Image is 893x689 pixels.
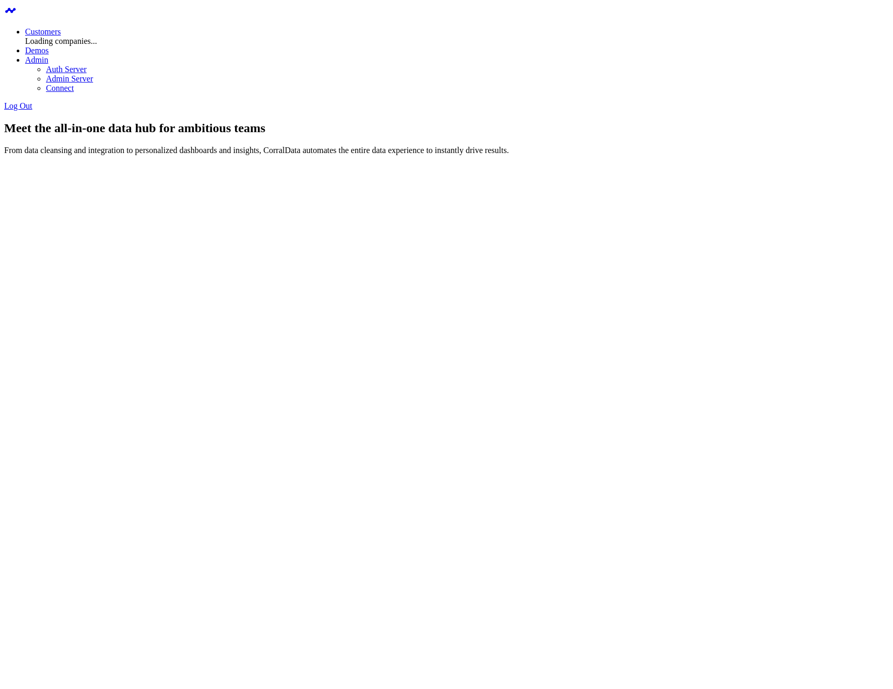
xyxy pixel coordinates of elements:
[25,55,48,64] a: Admin
[46,65,87,74] a: Auth Server
[46,74,93,83] a: Admin Server
[4,121,889,135] h1: Meet the all-in-one data hub for ambitious teams
[25,46,49,55] a: Demos
[4,101,32,110] a: Log Out
[25,37,889,46] div: Loading companies...
[25,27,61,36] a: Customers
[46,84,74,92] a: Connect
[4,146,889,155] p: From data cleansing and integration to personalized dashboards and insights, CorralData automates...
